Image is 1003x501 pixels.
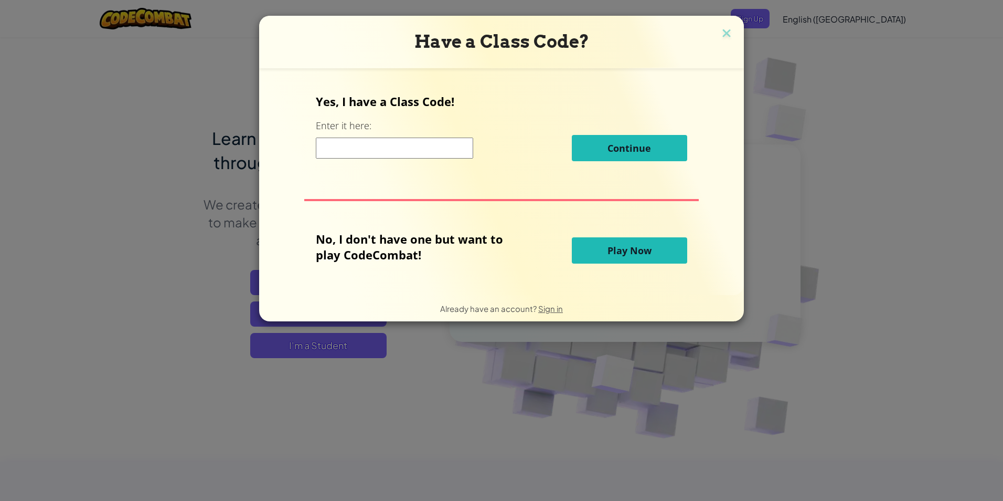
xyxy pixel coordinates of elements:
[440,304,538,314] span: Already have an account?
[607,244,652,257] span: Play Now
[316,119,371,132] label: Enter it here:
[414,31,589,52] span: Have a Class Code?
[316,93,687,109] p: Yes, I have a Class Code!
[572,135,687,161] button: Continue
[607,142,651,154] span: Continue
[572,237,687,264] button: Play Now
[538,304,563,314] a: Sign in
[316,231,519,263] p: No, I don't have one but want to play CodeCombat!
[720,26,733,42] img: close icon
